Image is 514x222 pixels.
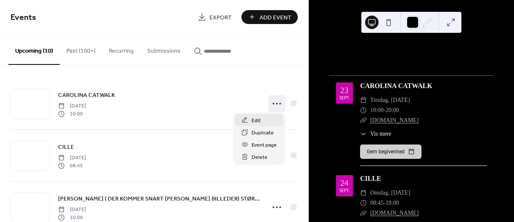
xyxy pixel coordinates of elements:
span: Vis mere [370,129,391,138]
span: CAROLINA CATWALK [58,91,115,100]
span: Add Event [260,13,291,22]
a: CILLE [58,142,74,152]
a: CAROLINA CATWALK [58,90,115,100]
div: ​ [360,95,367,105]
span: 08:45 [58,162,86,169]
div: ​ [360,198,367,208]
span: 10:00 [370,105,384,115]
button: Recurring [102,34,140,64]
a: [PERSON_NAME] ( DER KOMMER SNART [PERSON_NAME] BILLEDER) STØRRE BRYSTER :) [58,194,260,203]
div: ​ [360,208,367,218]
button: Gem begivenhed [360,144,421,159]
a: CILLE [360,175,381,182]
div: VAGTPLAN [329,45,493,55]
span: Events [11,9,36,26]
div: ​ [360,115,367,126]
a: [DOMAIN_NAME] [370,210,419,216]
a: Export [191,10,238,24]
button: Add Event [241,10,298,24]
span: Delete [252,153,268,162]
span: Duplicate [252,128,274,137]
span: [DATE] [58,206,86,214]
span: tirsdag, [DATE] [370,95,410,105]
button: Upcoming (10) [8,34,60,65]
div: 24 [340,179,349,187]
div: ​ [360,105,367,115]
span: [DATE] [58,102,86,110]
span: 18:00 [386,198,399,208]
span: 10:00 [58,214,86,221]
span: - [384,198,386,208]
span: [PERSON_NAME] ( DER KOMMER SNART [PERSON_NAME] BILLEDER) STØRRE BRYSTER :) [58,195,260,203]
div: 23 [340,86,349,94]
span: - [384,105,386,115]
a: CAROLINA CATWALK [360,82,432,89]
span: CILLE [58,143,74,152]
span: 20:00 [386,105,399,115]
div: sept. [339,96,350,100]
span: [DATE] [58,154,86,162]
span: onsdag, [DATE] [370,188,410,198]
div: sept. [339,189,350,193]
button: ​Vis mere [360,129,391,138]
button: Submissions [140,34,187,64]
span: 10:00 [58,110,86,118]
div: ​ [360,188,367,198]
div: ​ [360,129,367,138]
a: [DOMAIN_NAME] [370,117,419,123]
span: 08:45 [370,198,384,208]
span: Edit [252,116,261,125]
button: Past (100+) [60,34,102,64]
span: Export [209,13,232,22]
span: Event page [252,141,277,150]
